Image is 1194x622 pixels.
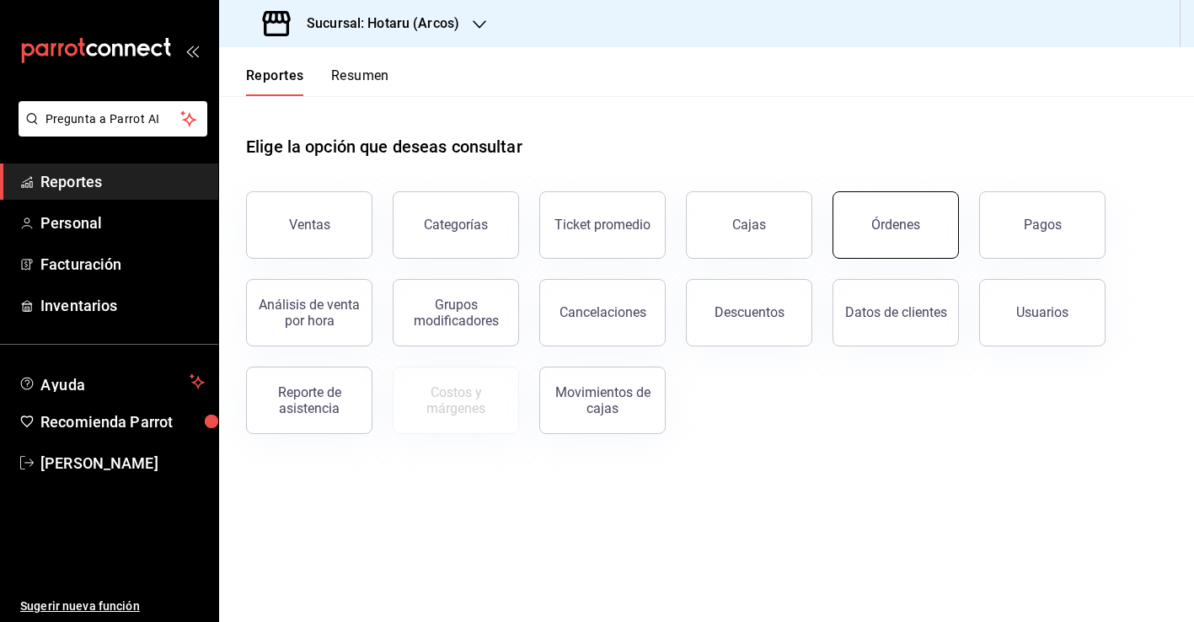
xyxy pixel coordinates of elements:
button: Grupos modificadores [393,279,519,346]
button: Descuentos [686,279,812,346]
button: Usuarios [979,279,1106,346]
span: Reportes [40,170,205,193]
span: Inventarios [40,294,205,317]
div: Costos y márgenes [404,384,508,416]
h1: Elige la opción que deseas consultar [246,134,522,159]
div: Ventas [289,217,330,233]
button: Pagos [979,191,1106,259]
button: Cajas [686,191,812,259]
h3: Sucursal: Hotaru (Arcos) [293,13,459,34]
div: Cajas [732,217,766,233]
div: navigation tabs [246,67,389,96]
button: Pregunta a Parrot AI [19,101,207,137]
button: Cancelaciones [539,279,666,346]
button: Resumen [331,67,389,96]
button: Movimientos de cajas [539,367,666,434]
button: Ventas [246,191,372,259]
div: Datos de clientes [845,304,947,320]
button: Reporte de asistencia [246,367,372,434]
div: Grupos modificadores [404,297,508,329]
span: Personal [40,212,205,234]
button: open_drawer_menu [185,44,199,57]
button: Análisis de venta por hora [246,279,372,346]
div: Análisis de venta por hora [257,297,361,329]
span: Recomienda Parrot [40,410,205,433]
span: [PERSON_NAME] [40,452,205,475]
div: Reporte de asistencia [257,384,361,416]
div: Usuarios [1016,304,1068,320]
a: Pregunta a Parrot AI [12,122,207,140]
div: Órdenes [871,217,920,233]
span: Facturación [40,253,205,276]
div: Categorías [424,217,488,233]
span: Ayuda [40,372,183,392]
div: Movimientos de cajas [550,384,655,416]
div: Pagos [1024,217,1062,233]
button: Datos de clientes [833,279,959,346]
div: Ticket promedio [554,217,651,233]
button: Órdenes [833,191,959,259]
button: Categorías [393,191,519,259]
button: Contrata inventarios para ver este reporte [393,367,519,434]
button: Reportes [246,67,304,96]
div: Descuentos [715,304,784,320]
span: Pregunta a Parrot AI [46,110,181,128]
div: Cancelaciones [560,304,646,320]
button: Ticket promedio [539,191,666,259]
span: Sugerir nueva función [20,598,205,615]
